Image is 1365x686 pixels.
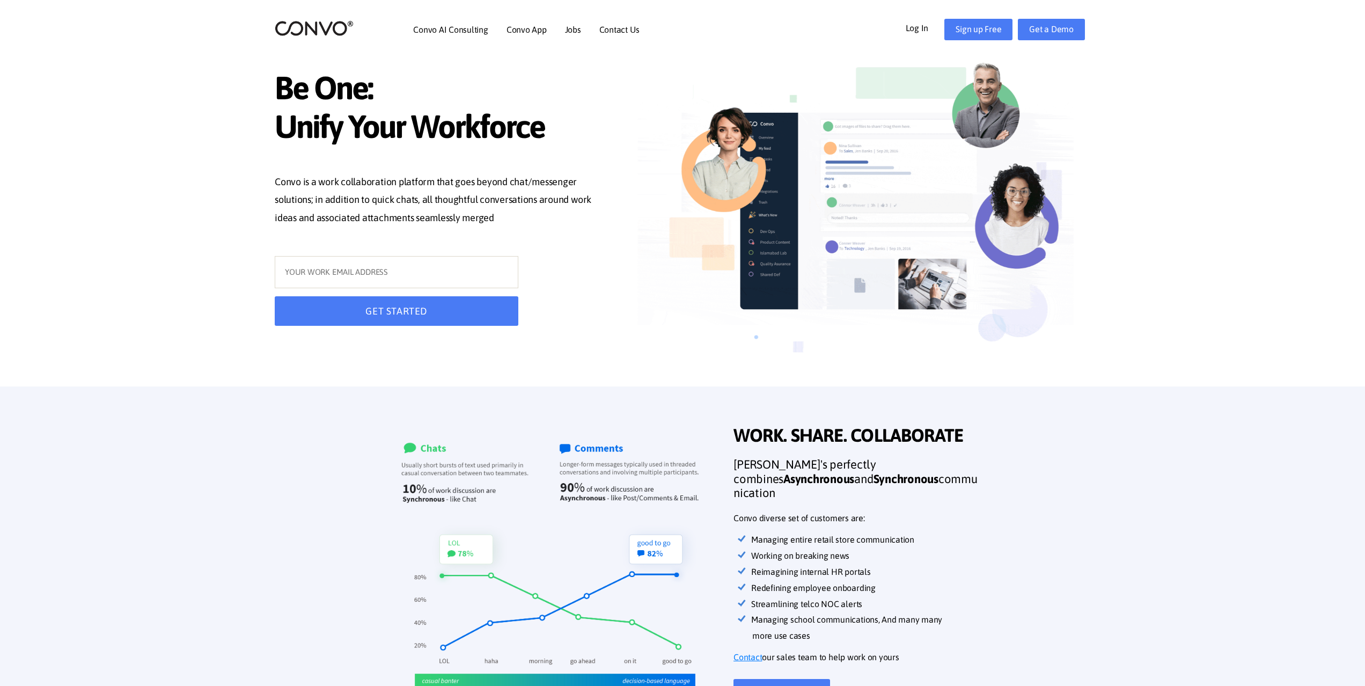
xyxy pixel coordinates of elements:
p: Convo is a work collaboration platform that goes beyond chat/messenger solutions; in addition to ... [275,173,605,230]
a: Sign up Free [944,19,1012,40]
p: our sales team to help work on yours [733,649,980,666]
a: Convo App [507,25,547,34]
li: Streamlining telco NOC alerts [752,596,980,612]
li: Reimagining internal HR portals [752,564,980,580]
input: YOUR WORK EMAIL ADDRESS [275,256,518,288]
img: logo_2.png [275,20,354,37]
span: WORK. SHARE. COLLABORATE [733,425,980,449]
li: Managing school communications, And many many more use cases [752,612,980,644]
strong: Asynchronous [783,472,854,486]
p: Convo diverse set of customers are: [733,510,980,527]
a: Log In [906,19,945,36]
a: Convo AI Consulting [413,25,488,34]
u: Contact [733,652,762,662]
li: Redefining employee onboarding [752,580,980,596]
h3: [PERSON_NAME]'s perfectly combines and communication [733,457,980,508]
span: Be One: [275,69,605,110]
a: Get a Demo [1018,19,1085,40]
li: Working on breaking news [752,548,980,564]
a: Jobs [565,25,581,34]
strong: Synchronous [874,472,938,486]
img: image_not_found [638,48,1074,386]
button: GET STARTED [275,296,518,326]
a: Contact [733,649,762,666]
a: Contact Us [599,25,640,34]
li: Managing entire retail store communication [752,532,980,548]
span: Unify Your Workforce [275,107,605,149]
